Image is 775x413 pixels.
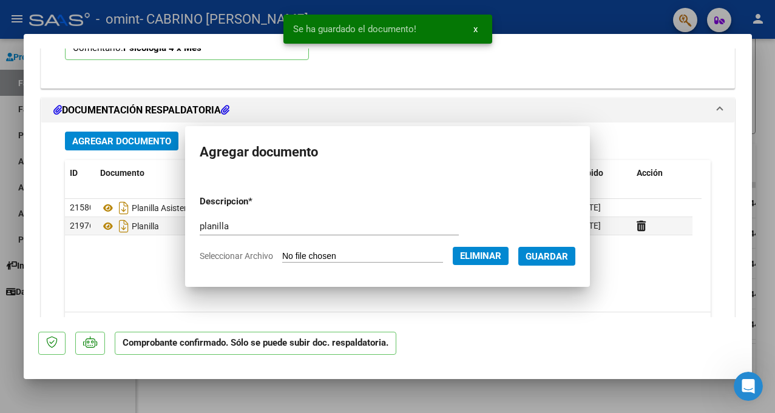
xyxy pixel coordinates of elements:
[95,160,492,186] datatable-header-cell: Documento
[518,247,575,266] button: Guardar
[100,168,144,178] span: Documento
[632,160,692,186] datatable-header-cell: Acción
[41,123,734,371] div: DOCUMENTACIÓN RESPALDATORIA
[53,103,229,118] h1: DOCUMENTACIÓN RESPALDATORIA
[65,160,95,186] datatable-header-cell: ID
[293,23,416,35] span: Se ha guardado el documento!
[734,372,763,401] iframe: Intercom live chat
[116,217,132,236] i: Descargar documento
[100,221,159,231] span: Planilla
[460,250,501,261] span: Eliminar
[73,42,201,53] span: Comentario:
[41,98,734,123] mat-expansion-panel-header: DOCUMENTACIÓN RESPALDATORIA
[116,198,132,218] i: Descargar documento
[123,42,201,53] strong: Psicología 4 x Mes
[65,132,178,150] button: Agregar Documento
[526,251,568,262] span: Guardar
[473,24,478,35] span: x
[70,168,78,178] span: ID
[200,141,575,164] h2: Agregar documento
[70,203,94,212] span: 21580
[571,160,632,186] datatable-header-cell: Subido
[65,312,711,343] div: 2 total
[200,251,273,261] span: Seleccionar Archivo
[200,195,313,209] p: Descripcion
[115,332,396,355] p: Comprobante confirmado. Sólo se puede subir doc. respaldatoria.
[637,168,663,178] span: Acción
[453,247,509,265] button: Eliminar
[70,221,94,230] span: 21976
[100,203,200,213] span: Planilla Asistencia
[72,136,171,147] span: Agregar Documento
